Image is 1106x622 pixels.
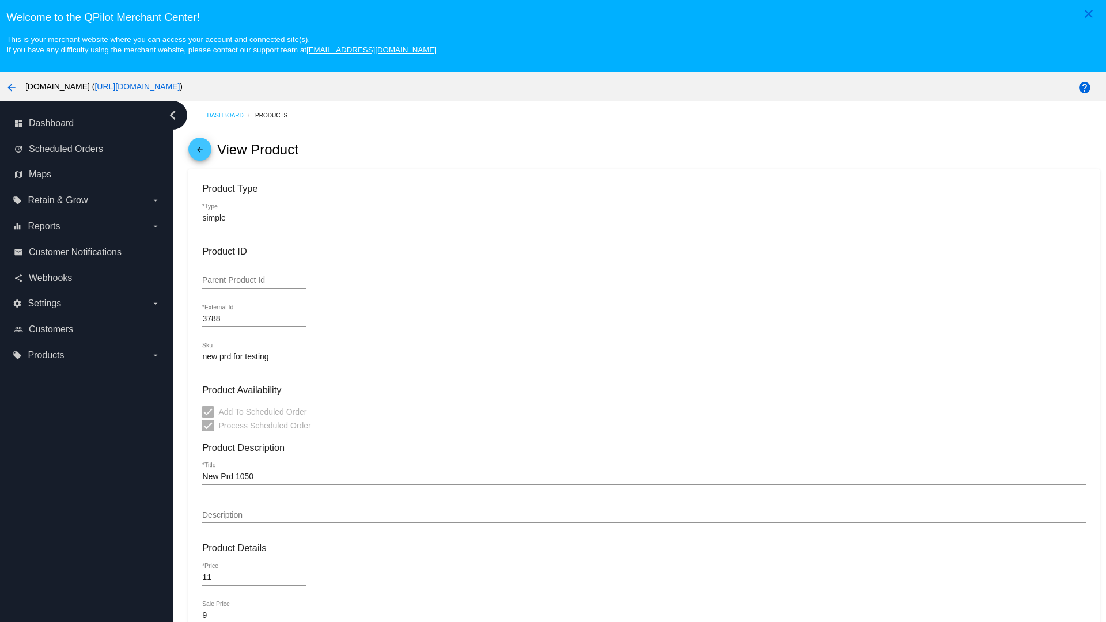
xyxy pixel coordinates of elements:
[29,169,51,180] span: Maps
[14,274,23,283] i: share
[202,611,306,620] input: Sale Price
[13,351,22,360] i: local_offer
[14,170,23,179] i: map
[202,214,306,223] input: *Type
[14,165,160,184] a: map Maps
[151,196,160,205] i: arrow_drop_down
[202,543,1085,553] h3: Product Details
[14,269,160,287] a: share Webhooks
[1082,7,1096,21] mat-icon: close
[164,106,182,124] i: chevron_left
[6,35,436,54] small: This is your merchant website where you can access your account and connected site(s). If you hav...
[25,82,183,91] span: [DOMAIN_NAME] ( )
[29,118,74,128] span: Dashboard
[151,351,160,360] i: arrow_drop_down
[202,442,1085,453] h3: Product Description
[29,273,72,283] span: Webhooks
[6,11,1099,24] h3: Welcome to the QPilot Merchant Center!
[14,140,160,158] a: update Scheduled Orders
[14,248,23,257] i: email
[1078,81,1092,94] mat-icon: help
[14,145,23,154] i: update
[218,419,310,433] span: Process Scheduled Order
[29,324,73,335] span: Customers
[13,196,22,205] i: local_offer
[202,511,1085,520] input: Description
[5,81,18,94] mat-icon: arrow_back
[28,298,61,309] span: Settings
[255,107,298,124] a: Products
[14,325,23,334] i: people_outline
[306,45,437,54] a: [EMAIL_ADDRESS][DOMAIN_NAME]
[202,276,306,285] input: Parent Product Id
[14,114,160,132] a: dashboard Dashboard
[29,247,122,257] span: Customer Notifications
[218,405,306,419] span: Add To Scheduled Order
[14,320,160,339] a: people_outline Customers
[202,183,1085,194] h3: Product Type
[28,221,60,232] span: Reports
[202,472,1085,481] input: *Title
[13,222,22,231] i: equalizer
[14,119,23,128] i: dashboard
[151,222,160,231] i: arrow_drop_down
[202,352,306,362] input: Sku
[151,299,160,308] i: arrow_drop_down
[13,299,22,308] i: settings
[202,573,306,582] input: *Price
[217,142,298,158] h2: View Product
[29,144,103,154] span: Scheduled Orders
[207,107,255,124] a: Dashboard
[202,314,306,324] input: *External Id
[28,195,88,206] span: Retain & Grow
[202,246,1085,257] h3: Product ID
[28,350,64,361] span: Products
[94,82,180,91] a: [URL][DOMAIN_NAME]
[14,243,160,261] a: email Customer Notifications
[193,146,207,160] mat-icon: arrow_back
[202,385,1085,396] h3: Product Availability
